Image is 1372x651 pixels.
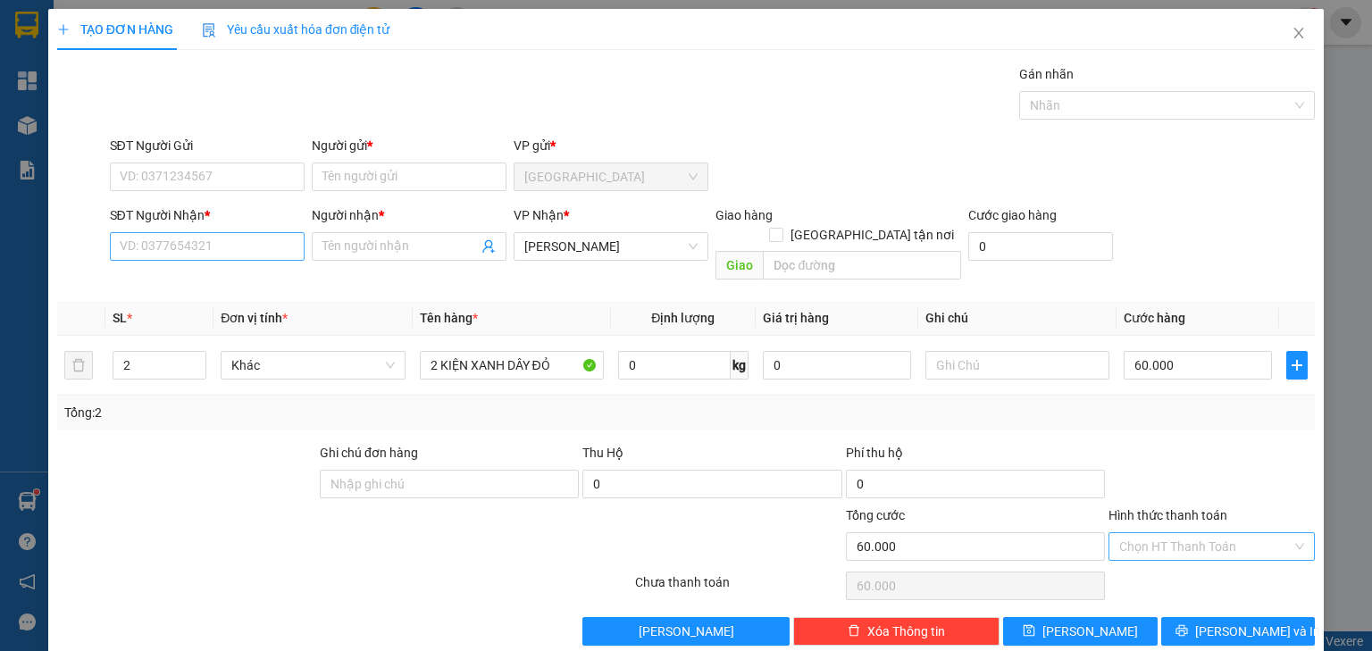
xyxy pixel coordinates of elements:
input: Dọc đường [763,251,961,280]
input: Ghi chú đơn hàng [320,470,579,498]
input: Cước giao hàng [968,232,1113,261]
span: Cước hàng [1124,311,1185,325]
button: delete [64,351,93,380]
div: Phí thu hộ [846,443,1105,470]
input: VD: Bàn, Ghế [420,351,604,380]
button: Close [1274,9,1324,59]
div: SĐT Người Nhận [110,205,305,225]
div: Tổng: 2 [64,403,531,422]
button: plus [1286,351,1308,380]
span: delete [848,624,860,638]
label: Hình thức thanh toán [1108,508,1227,522]
span: save [1023,624,1035,638]
span: Cao Tốc [524,233,698,260]
span: printer [1175,624,1188,638]
button: save[PERSON_NAME] [1003,617,1158,646]
span: plus [57,23,70,36]
span: [PERSON_NAME] và In [1195,622,1320,641]
div: SĐT Người Gửi [110,136,305,155]
button: printer[PERSON_NAME] và In [1161,617,1316,646]
span: Tổng cước [846,508,905,522]
span: [PERSON_NAME] [639,622,734,641]
div: Chưa thanh toán [633,572,843,604]
span: [PERSON_NAME] [1042,622,1138,641]
button: [PERSON_NAME] [582,617,789,646]
span: plus [1287,358,1307,372]
span: [GEOGRAPHIC_DATA] tận nơi [783,225,961,245]
label: Cước giao hàng [968,208,1057,222]
div: Người nhận [312,205,506,225]
label: Gán nhãn [1019,67,1074,81]
button: deleteXóa Thông tin [793,617,1000,646]
span: user-add [481,239,496,254]
span: kg [731,351,749,380]
span: Định lượng [651,311,715,325]
span: Tên hàng [420,311,478,325]
img: icon [202,23,216,38]
span: VP Nhận [514,208,564,222]
span: Khác [231,352,394,379]
label: Ghi chú đơn hàng [320,446,418,460]
th: Ghi chú [918,301,1117,336]
input: Ghi Chú [925,351,1109,380]
span: Giao hàng [715,208,773,222]
div: VP gửi [514,136,708,155]
span: Thu Hộ [582,446,623,460]
span: close [1292,26,1306,40]
span: Sài Gòn [524,163,698,190]
span: TẠO ĐƠN HÀNG [57,22,173,37]
span: Yêu cầu xuất hóa đơn điện tử [202,22,390,37]
input: 0 [763,351,911,380]
span: Xóa Thông tin [867,622,945,641]
span: Giao [715,251,763,280]
div: Người gửi [312,136,506,155]
span: Giá trị hàng [763,311,829,325]
span: SL [113,311,127,325]
span: Đơn vị tính [221,311,288,325]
